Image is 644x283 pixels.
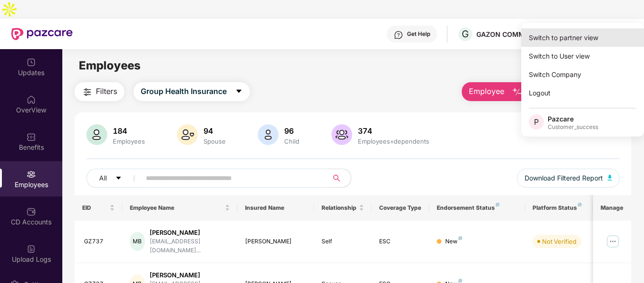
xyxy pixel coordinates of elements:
img: svg+xml;base64,PHN2ZyB4bWxucz0iaHR0cDovL3d3dy53My5vcmcvMjAwMC9zdmciIHhtbG5zOnhsaW5rPSJodHRwOi8vd3... [608,175,612,180]
div: GZ737 [84,237,115,246]
div: Get Help [407,30,430,38]
img: svg+xml;base64,PHN2ZyB4bWxucz0iaHR0cDovL3d3dy53My5vcmcvMjAwMC9zdmciIHdpZHRoPSI4IiBoZWlnaHQ9IjgiIH... [496,203,500,206]
img: svg+xml;base64,PHN2ZyBpZD0iVXBkYXRlZCIgeG1sbnM9Imh0dHA6Ly93d3cudzMub3JnLzIwMDAvc3ZnIiB3aWR0aD0iMj... [26,58,36,67]
div: MB [130,232,145,251]
img: svg+xml;base64,PHN2ZyBpZD0iSG9tZSIgeG1sbnM9Imh0dHA6Ly93d3cudzMub3JnLzIwMDAvc3ZnIiB3aWR0aD0iMjAiIG... [26,95,36,104]
div: Switch to partner view [521,28,644,47]
button: Allcaret-down [86,169,144,188]
img: svg+xml;base64,PHN2ZyB4bWxucz0iaHR0cDovL3d3dy53My5vcmcvMjAwMC9zdmciIHhtbG5zOnhsaW5rPSJodHRwOi8vd3... [258,124,279,145]
img: svg+xml;base64,PHN2ZyB4bWxucz0iaHR0cDovL3d3dy53My5vcmcvMjAwMC9zdmciIHhtbG5zOnhsaW5rPSJodHRwOi8vd3... [512,86,523,98]
span: Group Health Insurance [141,86,227,97]
img: svg+xml;base64,PHN2ZyB4bWxucz0iaHR0cDovL3d3dy53My5vcmcvMjAwMC9zdmciIHhtbG5zOnhsaW5rPSJodHRwOi8vd3... [331,124,352,145]
button: search [328,169,351,188]
span: G [462,28,469,40]
span: P [534,116,539,128]
div: Not Verified [542,237,576,246]
div: [PERSON_NAME] [150,271,230,280]
div: Customer_success [548,123,598,131]
th: Relationship [314,195,372,221]
span: Employees [79,59,141,72]
div: 94 [202,126,228,136]
span: Employee [469,86,504,97]
th: Insured Name [237,195,314,221]
div: [EMAIL_ADDRESS][DOMAIN_NAME]... [150,237,230,255]
div: Employees+dependents [356,137,431,145]
th: EID [75,195,123,221]
button: Employee [462,82,530,101]
img: svg+xml;base64,PHN2ZyBpZD0iVXBsb2FkX0xvZ3MiIGRhdGEtbmFtZT0iVXBsb2FkIExvZ3MiIHhtbG5zPSJodHRwOi8vd3... [26,244,36,254]
span: caret-down [235,87,243,96]
img: svg+xml;base64,PHN2ZyBpZD0iQmVuZWZpdHMiIHhtbG5zPSJodHRwOi8vd3d3LnczLm9yZy8yMDAwL3N2ZyIgd2lkdGg9Ij... [26,132,36,142]
img: svg+xml;base64,PHN2ZyB4bWxucz0iaHR0cDovL3d3dy53My5vcmcvMjAwMC9zdmciIHdpZHRoPSI4IiBoZWlnaHQ9IjgiIH... [458,236,462,240]
span: search [328,174,346,182]
div: GAZON COMMUNICATIONS INDIA LIMITED [476,30,542,39]
div: 374 [356,126,431,136]
div: Endorsement Status [437,204,517,212]
button: Filters [75,82,124,101]
div: Logout [521,84,644,102]
div: Pazcare [548,114,598,123]
img: svg+xml;base64,PHN2ZyBpZD0iSGVscC0zMngzMiIgeG1sbnM9Imh0dHA6Ly93d3cudzMub3JnLzIwMDAvc3ZnIiB3aWR0aD... [394,30,403,40]
span: Relationship [322,204,357,212]
img: svg+xml;base64,PHN2ZyBpZD0iQ0RfQWNjb3VudHMiIGRhdGEtbmFtZT0iQ0QgQWNjb3VudHMiIHhtbG5zPSJodHRwOi8vd3... [26,207,36,216]
div: Switch to User view [521,47,644,65]
button: Download Filtered Report [517,169,620,188]
div: Spouse [202,137,228,145]
span: Filters [96,86,117,97]
div: Switch Company [521,65,644,84]
span: Employee Name [130,204,223,212]
div: Platform Status [533,204,585,212]
img: svg+xml;base64,PHN2ZyB4bWxucz0iaHR0cDovL3d3dy53My5vcmcvMjAwMC9zdmciIHdpZHRoPSI4IiBoZWlnaHQ9IjgiIH... [578,203,582,206]
img: svg+xml;base64,PHN2ZyB4bWxucz0iaHR0cDovL3d3dy53My5vcmcvMjAwMC9zdmciIHhtbG5zOnhsaW5rPSJodHRwOi8vd3... [86,124,107,145]
span: caret-down [115,175,122,182]
div: New [445,237,462,246]
div: [PERSON_NAME] [245,237,307,246]
div: 96 [282,126,301,136]
span: EID [82,204,108,212]
img: New Pazcare Logo [11,28,73,40]
button: Group Health Insurancecaret-down [134,82,250,101]
img: svg+xml;base64,PHN2ZyB4bWxucz0iaHR0cDovL3d3dy53My5vcmcvMjAwMC9zdmciIHdpZHRoPSIyNCIgaGVpZ2h0PSIyNC... [82,86,93,98]
img: svg+xml;base64,PHN2ZyBpZD0iRW1wbG95ZWVzIiB4bWxucz0iaHR0cDovL3d3dy53My5vcmcvMjAwMC9zdmciIHdpZHRoPS... [26,170,36,179]
th: Employee Name [122,195,237,221]
div: ESC [379,237,422,246]
img: svg+xml;base64,PHN2ZyB4bWxucz0iaHR0cDovL3d3dy53My5vcmcvMjAwMC9zdmciIHhtbG5zOnhsaW5rPSJodHRwOi8vd3... [177,124,198,145]
div: 184 [111,126,147,136]
img: manageButton [605,234,620,249]
th: Coverage Type [372,195,429,221]
div: Employees [111,137,147,145]
span: All [99,173,107,183]
img: svg+xml;base64,PHN2ZyB4bWxucz0iaHR0cDovL3d3dy53My5vcmcvMjAwMC9zdmciIHdpZHRoPSI4IiBoZWlnaHQ9IjgiIH... [458,279,462,283]
div: [PERSON_NAME] [150,228,230,237]
th: Manage [593,195,631,221]
div: Self [322,237,364,246]
div: Child [282,137,301,145]
span: Download Filtered Report [525,173,603,183]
